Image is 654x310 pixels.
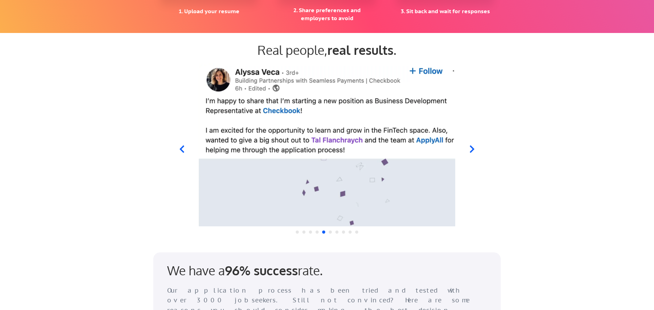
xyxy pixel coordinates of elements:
strong: real results [327,42,393,58]
div: Real people, . [160,42,494,57]
strong: 96% success [225,262,298,278]
div: We have a rate. [167,263,369,278]
div: 3. Sit back and wait for responses [397,7,494,15]
div: 1. Upload your resume [160,7,257,15]
div: 2. Share preferences and employers to avoid [278,6,376,22]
